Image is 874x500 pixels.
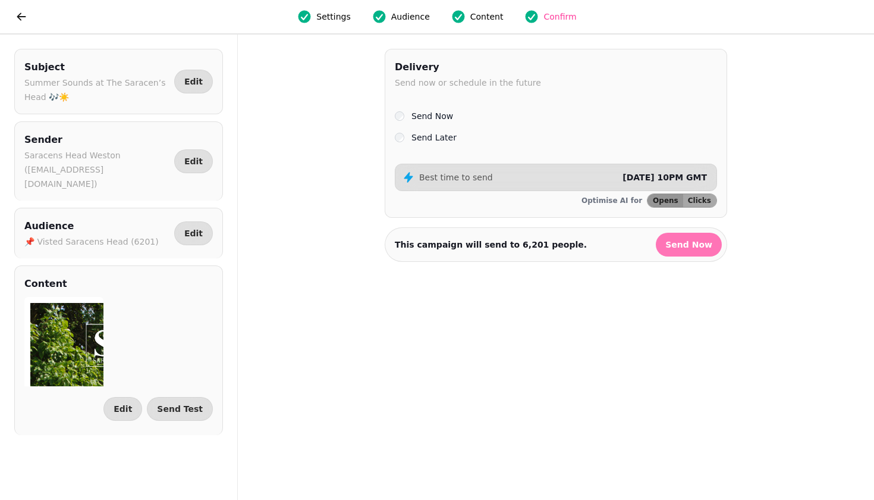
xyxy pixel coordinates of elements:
h2: Audience [24,218,159,235]
span: Edit [184,77,203,86]
button: Edit [103,397,142,421]
p: Best time to send [419,171,493,183]
p: Optimise AI for [581,196,642,205]
p: 📌 Visted Saracens Head (6201) [24,235,159,249]
span: Opens [653,197,678,204]
span: Confirm [543,11,576,23]
button: Send Test [147,397,213,421]
label: Send Now [411,109,453,123]
button: Edit [174,221,213,245]
h2: Content [24,276,67,292]
button: Opens [647,194,683,207]
span: Audience [391,11,430,23]
p: This campaign will send to people. [395,239,587,251]
span: Clicks [688,197,711,204]
p: Summer Sounds at The Saracen’s Head 🎶☀️ [24,76,169,104]
p: Send now or schedule in the future [395,76,541,90]
button: go back [10,5,33,29]
button: Edit [174,70,213,93]
button: Send Now [656,233,722,257]
h2: Delivery [395,59,541,76]
label: Send Later [411,130,457,145]
h2: Sender [24,132,169,148]
p: Saracens Head Weston ([EMAIL_ADDRESS][DOMAIN_NAME]) [24,148,169,191]
span: Edit [114,405,132,413]
span: [DATE] 10PM GMT [623,173,707,182]
span: Content [470,11,504,23]
strong: 6,201 [523,240,549,249]
span: Send Now [665,240,712,249]
span: Settings [316,11,350,23]
span: Edit [184,229,203,237]
button: Edit [174,149,213,173]
span: Edit [184,157,203,165]
span: Send Test [157,405,203,413]
h2: Subject [24,59,169,76]
button: Clicks [683,194,716,207]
